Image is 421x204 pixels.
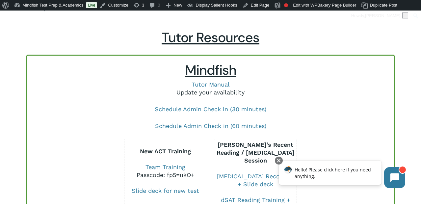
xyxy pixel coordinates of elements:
[145,164,185,170] a: Team Training
[284,3,288,7] div: Focus keyphrase not set
[155,106,266,113] a: Schedule Admin Check in (30 minutes)
[124,171,207,179] div: Passcode: fp5=ukO+
[176,89,245,96] a: Update your availability
[192,81,230,88] a: Tutor Manual
[86,2,97,8] a: Live
[162,29,259,46] span: Tutor Resources
[272,155,412,195] iframe: Chatbot
[365,13,400,18] span: [PERSON_NAME]
[185,62,236,79] span: Mindfish
[155,122,266,129] a: Schedule Admin Check in (60 minutes)
[132,187,199,194] a: Slide deck for new test
[217,141,295,164] b: [PERSON_NAME]’s Recent Reading / [MEDICAL_DATA] Session
[349,11,411,21] a: Howdy,
[217,173,294,188] a: [MEDICAL_DATA] Recording + Slide deck
[140,148,191,155] b: New ACT Training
